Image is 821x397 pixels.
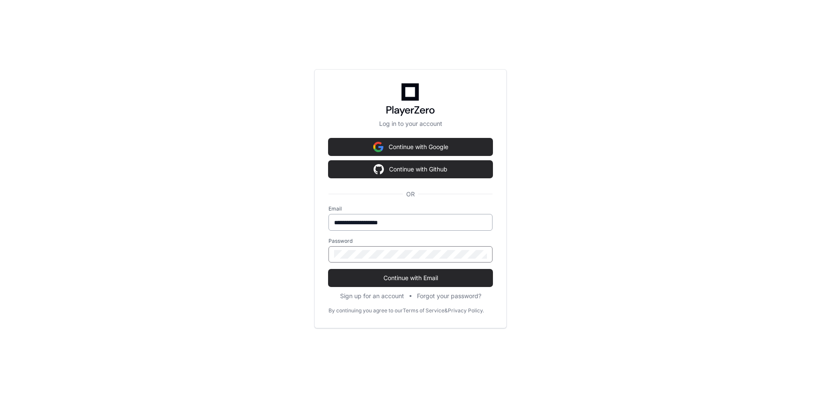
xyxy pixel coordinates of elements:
[328,307,403,314] div: By continuing you agree to our
[403,190,418,198] span: OR
[403,307,444,314] a: Terms of Service
[328,138,493,156] button: Continue with Google
[328,274,493,282] span: Continue with Email
[328,269,493,287] button: Continue with Email
[444,307,448,314] div: &
[328,161,493,178] button: Continue with Github
[328,119,493,128] p: Log in to your account
[417,292,481,300] button: Forgot your password?
[448,307,484,314] a: Privacy Policy.
[374,161,384,178] img: Sign in with google
[340,292,404,300] button: Sign up for an account
[373,138,383,156] img: Sign in with google
[328,238,493,244] label: Password
[328,205,493,212] label: Email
